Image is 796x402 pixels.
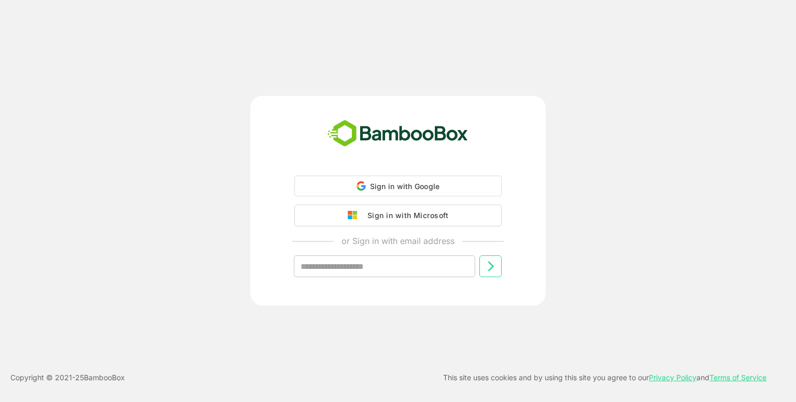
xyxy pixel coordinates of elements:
img: google [348,211,362,220]
div: Sign in with Microsoft [362,209,448,222]
img: bamboobox [322,117,474,151]
p: or Sign in with email address [342,235,454,247]
span: Sign in with Google [370,182,440,191]
a: Privacy Policy [649,373,696,382]
p: Copyright © 2021- 25 BambooBox [10,371,125,384]
p: This site uses cookies and by using this site you agree to our and [443,371,766,384]
a: Terms of Service [709,373,766,382]
div: Sign in with Google [294,176,502,196]
button: Sign in with Microsoft [294,205,502,226]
